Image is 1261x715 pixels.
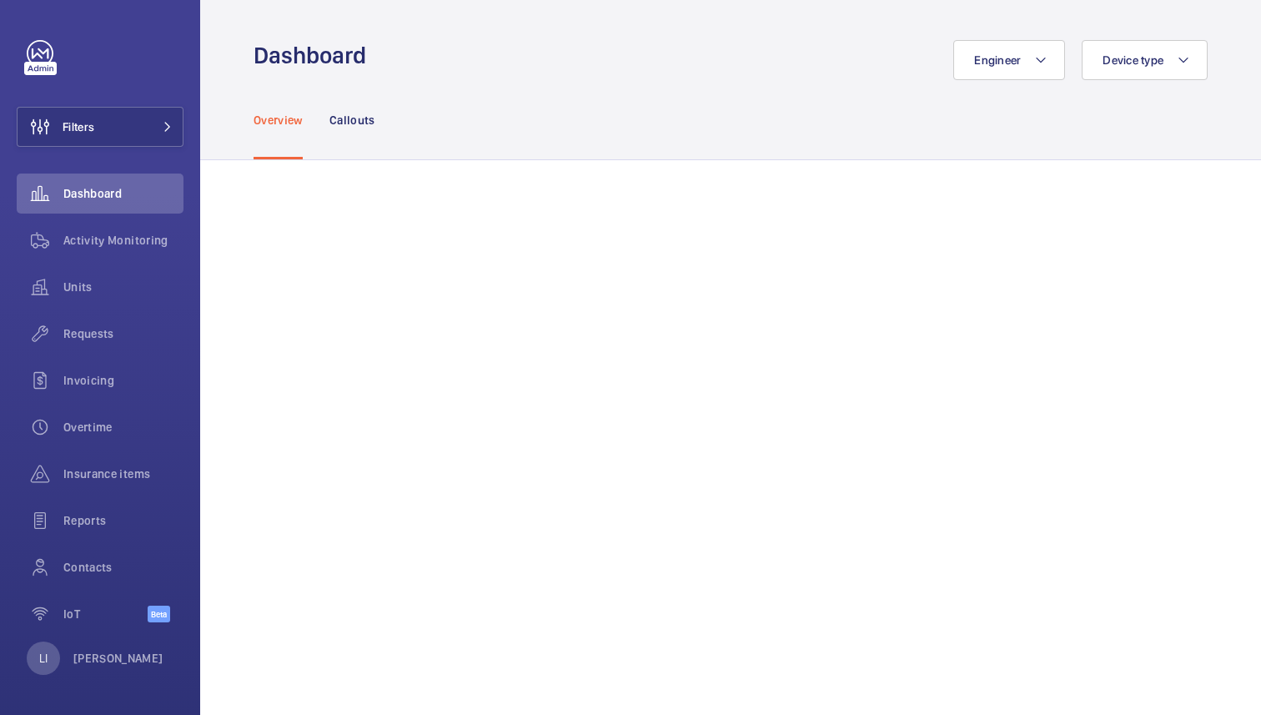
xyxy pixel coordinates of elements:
[63,372,183,389] span: Invoicing
[63,232,183,249] span: Activity Monitoring
[953,40,1065,80] button: Engineer
[329,112,375,128] p: Callouts
[1103,53,1163,67] span: Device type
[63,419,183,436] span: Overtime
[63,606,148,622] span: IoT
[974,53,1021,67] span: Engineer
[63,466,183,482] span: Insurance items
[17,107,183,147] button: Filters
[63,118,94,135] span: Filters
[148,606,170,622] span: Beta
[39,650,48,667] p: LI
[63,559,183,576] span: Contacts
[254,40,376,71] h1: Dashboard
[63,185,183,202] span: Dashboard
[73,650,163,667] p: [PERSON_NAME]
[63,325,183,342] span: Requests
[63,512,183,529] span: Reports
[63,279,183,295] span: Units
[254,112,303,128] p: Overview
[1082,40,1208,80] button: Device type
